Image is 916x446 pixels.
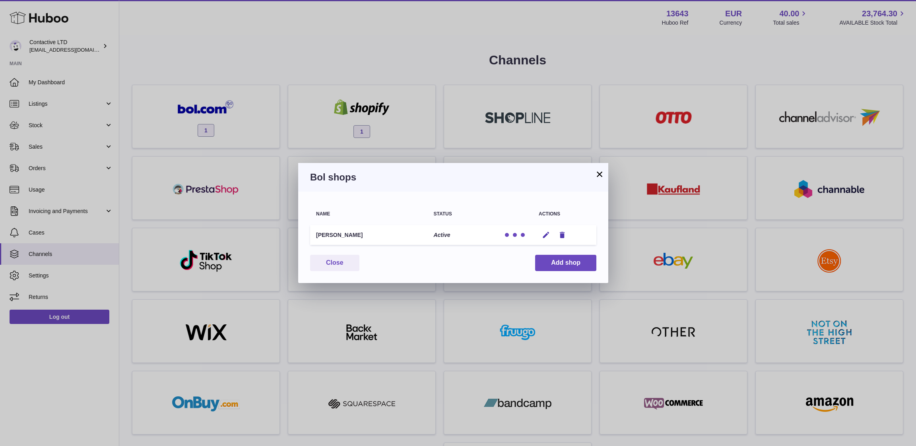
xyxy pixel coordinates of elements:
h3: Bol shops [310,171,596,184]
div: Stock Updates [505,233,509,237]
div: Actions [539,211,590,217]
div: Name [316,211,421,217]
td: [PERSON_NAME] [310,225,427,245]
p: Active [433,231,450,239]
div: Status [433,211,527,217]
button: Close [310,255,359,271]
button: × [595,169,604,179]
button: Add shop [535,255,596,271]
div: Tracking Updates [521,233,525,237]
div: Order Imports [513,233,517,237]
